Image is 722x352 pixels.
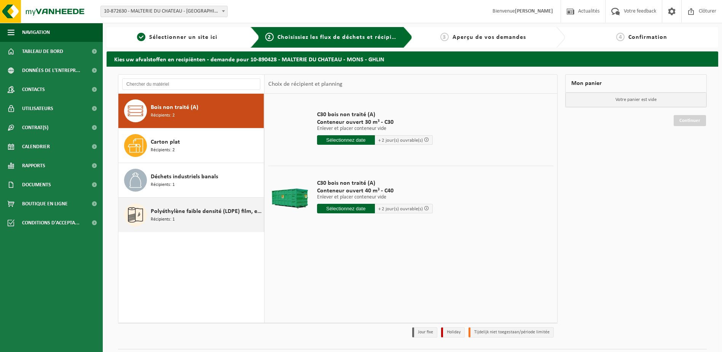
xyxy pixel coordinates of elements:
span: Conteneur ouvert 30 m³ - C30 [317,118,433,126]
span: 1 [137,33,145,41]
span: Récipients: 2 [151,112,175,119]
p: Enlever et placer conteneur vide [317,126,433,131]
span: Déchets industriels banals [151,172,218,181]
button: Déchets industriels banals Récipients: 1 [118,163,264,198]
strong: [PERSON_NAME] [515,8,553,14]
span: 10-872630 - MALTERIE DU CHATEAU - BELOEIL [100,6,228,17]
span: Conditions d'accepta... [22,213,80,232]
span: Récipients: 2 [151,147,175,154]
li: Tijdelijk niet toegestaan/période limitée [469,327,554,338]
span: Contrat(s) [22,118,48,137]
span: Carton plat [151,138,180,147]
span: 3 [440,33,449,41]
span: Boutique en ligne [22,194,68,213]
h2: Kies uw afvalstoffen en recipiënten - demande pour 10-890428 - MALTERIE DU CHATEAU - MONS - GHLIN [107,51,718,66]
span: 2 [265,33,274,41]
span: Sélectionner un site ici [149,34,217,40]
span: + 2 jour(s) ouvrable(s) [378,138,423,143]
span: + 2 jour(s) ouvrable(s) [378,206,423,211]
button: Bois non traité (A) Récipients: 2 [118,94,264,128]
span: Choisissiez les flux de déchets et récipients [277,34,404,40]
span: Calendrier [22,137,50,156]
span: Rapports [22,156,45,175]
button: Carton plat Récipients: 2 [118,128,264,163]
span: Récipients: 1 [151,216,175,223]
span: C30 bois non traité (A) [317,179,433,187]
input: Sélectionnez date [317,204,375,213]
span: Aperçu de vos demandes [453,34,526,40]
span: Utilisateurs [22,99,53,118]
p: Enlever et placer conteneur vide [317,195,433,200]
button: Polyéthylène faible densité (LDPE) film, en balle, nature (100) Récipients: 1 [118,198,264,232]
input: Chercher du matériel [122,78,260,90]
span: Récipients: 1 [151,181,175,189]
li: Holiday [441,327,465,338]
span: 4 [616,33,625,41]
span: Tableau de bord [22,42,63,61]
span: Polyéthylène faible densité (LDPE) film, en balle, nature (100) [151,207,262,216]
span: Contacts [22,80,45,99]
input: Sélectionnez date [317,135,375,145]
div: Mon panier [565,74,707,93]
span: Confirmation [628,34,667,40]
span: Documents [22,175,51,194]
div: Choix de récipient et planning [265,75,346,94]
span: Données de l'entrepr... [22,61,80,80]
span: 10-872630 - MALTERIE DU CHATEAU - BELOEIL [101,6,227,17]
span: Bois non traité (A) [151,103,198,112]
span: Conteneur ouvert 40 m³ - C40 [317,187,433,195]
p: Votre panier est vide [566,93,706,107]
a: 1Sélectionner un site ici [110,33,244,42]
li: Jour fixe [412,327,437,338]
a: Continuer [674,115,706,126]
span: C30 bois non traité (A) [317,111,433,118]
span: Navigation [22,23,50,42]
